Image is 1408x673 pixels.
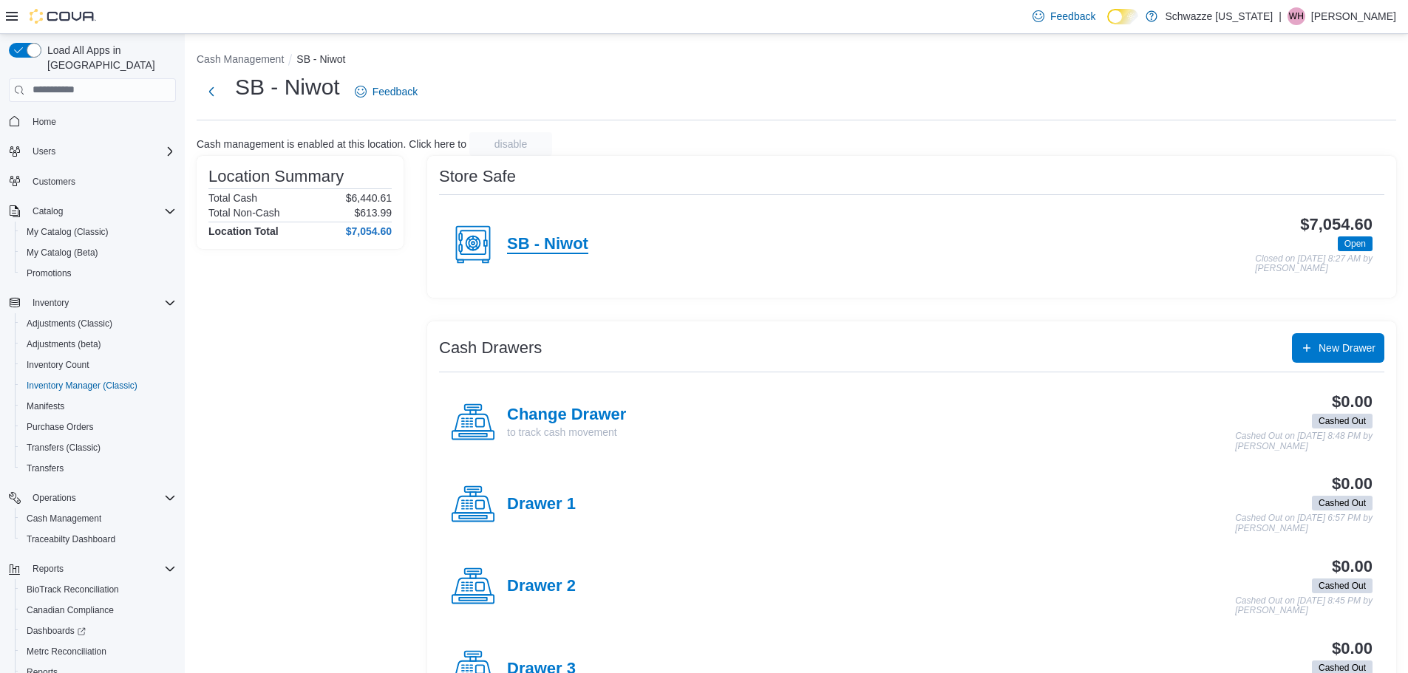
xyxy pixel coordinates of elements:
a: Adjustments (beta) [21,335,107,353]
span: Metrc Reconciliation [21,643,176,660]
span: BioTrack Reconciliation [27,584,119,595]
a: Feedback [349,77,424,106]
button: Promotions [15,263,182,284]
span: Operations [27,489,176,507]
h3: $0.00 [1332,393,1373,411]
span: Reports [27,560,176,578]
button: Purchase Orders [15,417,182,437]
input: Dark Mode [1107,9,1138,24]
button: Cash Management [15,508,182,529]
span: Cashed Out [1312,578,1373,593]
span: Users [33,146,55,157]
span: Promotions [27,267,72,279]
span: Inventory Count [21,356,176,374]
button: Inventory [27,294,75,312]
p: [PERSON_NAME] [1311,7,1396,25]
nav: An example of EuiBreadcrumbs [197,52,1396,69]
button: Customers [3,171,182,192]
span: My Catalog (Classic) [21,223,176,241]
button: Manifests [15,396,182,417]
span: Inventory Count [27,359,89,371]
h4: $7,054.60 [346,225,392,237]
button: SB - Niwot [296,53,345,65]
span: Cashed Out [1312,414,1373,428]
span: Transfers (Classic) [21,439,176,457]
h3: $0.00 [1332,475,1373,493]
p: Cash management is enabled at this location. Click here to [197,138,466,150]
button: Catalog [3,201,182,222]
a: Metrc Reconciliation [21,643,112,660]
span: Open [1338,236,1373,251]
a: Dashboards [21,622,92,640]
span: Cashed Out [1319,496,1366,510]
span: Dashboards [21,622,176,640]
span: Manifests [27,400,64,412]
button: disable [469,132,552,156]
button: Reports [27,560,69,578]
a: Promotions [21,264,78,282]
button: My Catalog (Beta) [15,242,182,263]
a: Canadian Compliance [21,601,120,619]
span: Operations [33,492,76,504]
a: BioTrack Reconciliation [21,581,125,598]
span: Adjustments (Classic) [21,315,176,332]
button: Next [197,77,226,106]
span: Load All Apps in [GEOGRAPHIC_DATA] [41,43,176,72]
span: BioTrack Reconciliation [21,581,176,598]
h3: Cash Drawers [439,339,542,357]
button: Cash Management [197,53,284,65]
span: Cash Management [21,510,176,527]
h3: $0.00 [1332,558,1373,575]
p: Cashed Out on [DATE] 8:45 PM by [PERSON_NAME] [1235,596,1373,616]
p: $613.99 [354,207,392,219]
button: Traceabilty Dashboard [15,529,182,550]
span: Open [1344,237,1366,250]
a: Cash Management [21,510,107,527]
button: My Catalog (Classic) [15,222,182,242]
h1: SB - Niwot [235,72,340,102]
span: Metrc Reconciliation [27,646,106,657]
p: Cashed Out on [DATE] 8:48 PM by [PERSON_NAME] [1235,431,1373,451]
span: Inventory Manager (Classic) [21,377,176,394]
button: Home [3,111,182,132]
p: to track cash movement [507,425,626,440]
button: New Drawer [1292,333,1384,363]
p: Cashed Out on [DATE] 6:57 PM by [PERSON_NAME] [1235,513,1373,533]
span: Cashed Out [1319,579,1366,592]
span: Feedback [1050,9,1095,24]
a: Home [27,113,62,131]
button: Canadian Compliance [15,600,182,621]
h4: Location Total [208,225,279,237]
span: Manifests [21,397,176,415]
h4: Drawer 2 [507,577,576,596]
a: My Catalog (Classic) [21,223,115,241]
span: Inventory [27,294,176,312]
p: Closed on [DATE] 8:27 AM by [PERSON_NAME] [1255,254,1373,274]
a: Feedback [1027,1,1101,31]
span: Canadian Compliance [27,604,114,616]
a: Purchase Orders [21,418,100,436]
span: My Catalog (Classic) [27,226,109,238]
button: Transfers [15,458,182,479]
p: Schwazze [US_STATE] [1165,7,1273,25]
button: Operations [27,489,82,507]
span: Transfers (Classic) [27,442,101,454]
span: Catalog [27,202,176,220]
button: Metrc Reconciliation [15,641,182,662]
button: Adjustments (beta) [15,334,182,355]
span: Cashed Out [1312,496,1373,510]
span: New Drawer [1319,341,1375,355]
h3: $0.00 [1332,640,1373,657]
span: Home [33,116,56,128]
h3: $7,054.60 [1300,216,1373,233]
a: Traceabilty Dashboard [21,530,121,548]
a: Manifests [21,397,70,415]
span: Purchase Orders [21,418,176,436]
button: Users [27,143,61,160]
button: Reports [3,558,182,579]
h4: Change Drawer [507,406,626,425]
span: My Catalog (Beta) [27,247,98,259]
button: Operations [3,488,182,508]
a: My Catalog (Beta) [21,244,104,262]
a: Customers [27,173,81,191]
